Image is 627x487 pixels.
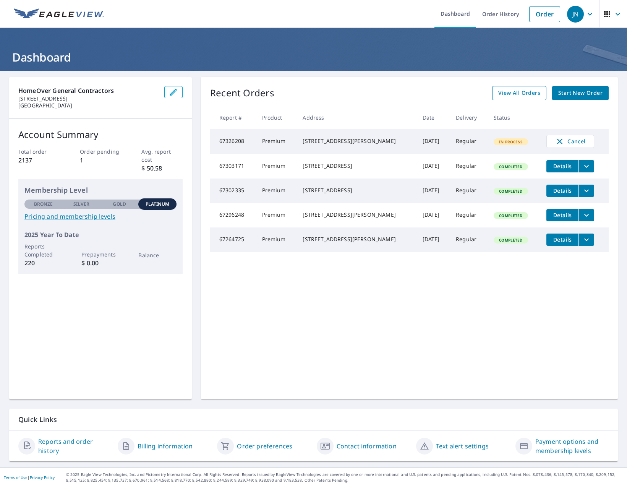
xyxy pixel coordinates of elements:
[210,203,256,227] td: 67296248
[256,179,297,203] td: Premium
[535,437,609,455] a: Payment options and membership levels
[210,179,256,203] td: 67302335
[24,230,177,239] p: 2025 Year To Date
[494,139,527,144] span: In Process
[146,201,170,208] p: Platinum
[337,442,397,451] a: Contact information
[578,234,594,246] button: filesDropdownBtn-67264725
[18,128,183,141] p: Account Summary
[546,185,578,197] button: detailsBtn-67302335
[450,179,488,203] td: Regular
[4,475,55,480] p: |
[141,164,182,173] p: $ 50.58
[256,227,297,252] td: Premium
[416,154,450,179] td: [DATE]
[450,154,488,179] td: Regular
[416,129,450,154] td: [DATE]
[551,211,574,219] span: Details
[237,442,292,451] a: Order preferences
[80,148,121,156] p: Order pending
[210,227,256,252] td: 67264725
[66,472,623,483] p: © 2025 Eagle View Technologies, Inc. and Pictometry International Corp. All Rights Reserved. Repo...
[24,212,177,221] a: Pricing and membership levels
[18,86,158,95] p: HomeOver General Contractors
[18,102,158,109] p: [GEOGRAPHIC_DATA]
[567,6,584,23] div: JN
[558,88,603,98] span: Start New Order
[80,156,121,165] p: 1
[578,185,594,197] button: filesDropdownBtn-67302335
[529,6,560,22] a: Order
[113,201,126,208] p: Gold
[296,106,416,129] th: Address
[256,106,297,129] th: Product
[498,88,540,98] span: View All Orders
[303,187,410,194] div: [STREET_ADDRESS]
[24,258,62,268] p: 220
[256,129,297,154] td: Premium
[303,211,410,219] div: [STREET_ADDRESS][PERSON_NAME]
[303,162,410,170] div: [STREET_ADDRESS]
[38,437,112,455] a: Reports and order history
[546,135,594,148] button: Cancel
[551,162,574,170] span: Details
[18,156,59,165] p: 2137
[416,179,450,203] td: [DATE]
[450,203,488,227] td: Regular
[81,250,119,258] p: Prepayments
[210,106,256,129] th: Report #
[416,227,450,252] td: [DATE]
[303,235,410,243] div: [STREET_ADDRESS][PERSON_NAME]
[546,234,578,246] button: detailsBtn-67264725
[210,129,256,154] td: 67326208
[73,201,89,208] p: Silver
[488,106,540,129] th: Status
[494,164,527,169] span: Completed
[494,237,527,243] span: Completed
[450,227,488,252] td: Regular
[256,203,297,227] td: Premium
[546,209,578,221] button: detailsBtn-67296248
[210,86,274,100] p: Recent Orders
[551,236,574,243] span: Details
[24,242,62,258] p: Reports Completed
[494,188,527,194] span: Completed
[552,86,609,100] a: Start New Order
[436,442,489,451] a: Text alert settings
[81,258,119,268] p: $ 0.00
[578,160,594,172] button: filesDropdownBtn-67303171
[24,185,177,195] p: Membership Level
[303,137,410,145] div: [STREET_ADDRESS][PERSON_NAME]
[450,106,488,129] th: Delivery
[551,187,574,194] span: Details
[138,442,193,451] a: Billing information
[138,251,176,259] p: Balance
[18,415,609,424] p: Quick Links
[494,213,527,218] span: Completed
[416,106,450,129] th: Date
[256,154,297,179] td: Premium
[546,160,578,172] button: detailsBtn-67303171
[34,201,53,208] p: Bronze
[9,49,618,65] h1: Dashboard
[416,203,450,227] td: [DATE]
[492,86,546,100] a: View All Orders
[14,8,104,20] img: EV Logo
[554,137,586,146] span: Cancel
[30,475,55,480] a: Privacy Policy
[141,148,182,164] p: Avg. report cost
[450,129,488,154] td: Regular
[210,154,256,179] td: 67303171
[18,148,59,156] p: Total order
[578,209,594,221] button: filesDropdownBtn-67296248
[4,475,28,480] a: Terms of Use
[18,95,158,102] p: [STREET_ADDRESS]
